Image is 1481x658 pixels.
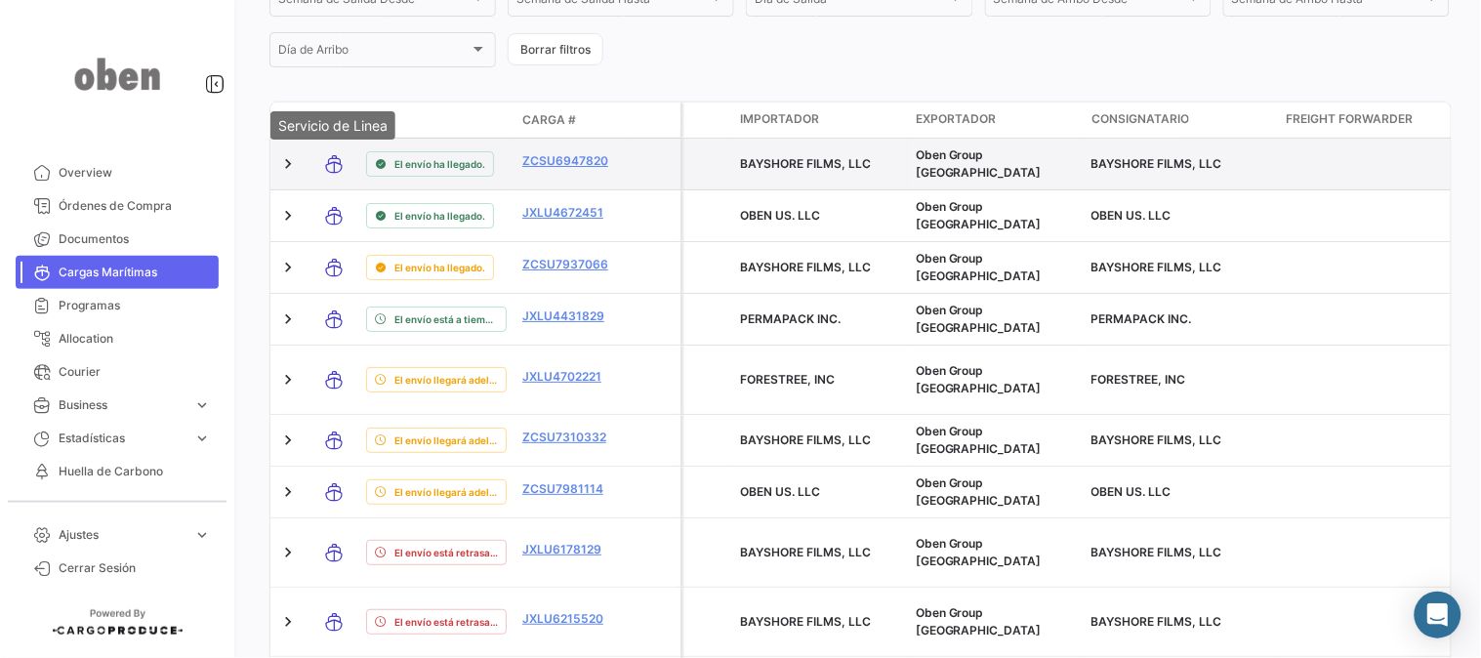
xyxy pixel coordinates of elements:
[522,152,624,170] a: ZCSU6947820
[740,110,819,128] span: Importador
[278,206,298,226] a: Expand/Collapse Row
[59,230,211,248] span: Documentos
[278,309,298,329] a: Expand/Collapse Row
[522,541,624,558] a: JXLU6178129
[358,112,514,128] datatable-header-cell: Estado de Envio
[508,33,603,65] button: Borrar filtros
[394,311,498,327] span: El envío está a tiempo.
[1091,156,1222,171] span: BAYSHORE FILMS, LLC
[916,424,1042,456] span: Oben Group Perú
[1091,432,1222,447] span: BAYSHORE FILMS, LLC
[522,111,576,129] span: Carga #
[193,430,211,447] span: expand_more
[193,526,211,544] span: expand_more
[16,256,219,289] a: Cargas Marítimas
[1091,614,1222,629] span: BAYSHORE FILMS, LLC
[1091,260,1222,274] span: BAYSHORE FILMS, LLC
[16,156,219,189] a: Overview
[59,330,211,348] span: Allocation
[683,103,732,138] datatable-header-cell: Carga Protegida
[1091,110,1189,128] span: Consignatario
[1091,484,1172,499] span: OBEN US. LLC
[522,368,624,386] a: JXLU4702221
[1084,103,1279,138] datatable-header-cell: Consignatario
[59,164,211,182] span: Overview
[59,197,211,215] span: Órdenes de Compra
[740,260,871,274] span: BAYSHORE FILMS, LLC
[16,189,219,223] a: Órdenes de Compra
[59,363,211,381] span: Courier
[16,289,219,322] a: Programas
[270,111,395,140] div: Servicio de Linea
[522,308,624,325] a: JXLU4431829
[740,545,871,559] span: BAYSHORE FILMS, LLC
[278,154,298,174] a: Expand/Collapse Row
[278,482,298,502] a: Expand/Collapse Row
[1287,110,1414,128] span: Freight Forwarder
[278,431,298,450] a: Expand/Collapse Row
[16,355,219,389] a: Courier
[916,363,1042,395] span: Oben Group Perú
[522,610,624,628] a: JXLU6215520
[522,204,624,222] a: JXLU4672451
[916,147,1042,180] span: Oben Group Perú
[59,430,185,447] span: Estadísticas
[278,46,470,60] span: Día de Arribo
[1279,103,1474,138] datatable-header-cell: Freight Forwarder
[394,432,498,448] span: El envío llegará adelantado.
[522,480,624,498] a: ZCSU7981114
[193,396,211,414] span: expand_more
[394,614,498,630] span: El envío está retrasado.
[1091,208,1172,223] span: OBEN US. LLC
[16,223,219,256] a: Documentos
[740,484,820,499] span: OBEN US. LLC
[916,536,1042,568] span: Oben Group Perú
[740,311,841,326] span: PERMAPACK INC.
[16,455,219,488] a: Huella de Carbono
[916,199,1042,231] span: Oben Group Perú
[740,432,871,447] span: BAYSHORE FILMS, LLC
[394,260,485,275] span: El envío ha llegado.
[740,614,871,629] span: BAYSHORE FILMS, LLC
[916,605,1042,637] span: Oben Group Perú
[394,156,485,172] span: El envío ha llegado.
[59,526,185,544] span: Ajustes
[394,208,485,224] span: El envío ha llegado.
[916,110,996,128] span: Exportador
[732,103,908,138] datatable-header-cell: Importador
[916,475,1042,508] span: Oben Group Perú
[916,303,1042,335] span: Oben Group Perú
[394,372,498,388] span: El envío llegará adelantado.
[1091,311,1192,326] span: PERMAPACK INC.
[740,208,820,223] span: OBEN US. LLC
[514,103,632,137] datatable-header-cell: Carga #
[740,372,835,387] span: FORESTREE, INC
[740,156,871,171] span: BAYSHORE FILMS, LLC
[394,545,498,560] span: El envío está retrasado.
[394,484,498,500] span: El envío llegará adelantado.
[59,559,211,577] span: Cerrar Sesión
[278,258,298,277] a: Expand/Collapse Row
[68,23,166,125] img: oben-logo.png
[59,463,211,480] span: Huella de Carbono
[1091,372,1186,387] span: FORESTREE, INC
[278,612,298,632] a: Expand/Collapse Row
[908,103,1084,138] datatable-header-cell: Exportador
[522,429,624,446] a: ZCSU7310332
[16,322,219,355] a: Allocation
[278,370,298,390] a: Expand/Collapse Row
[59,396,185,414] span: Business
[59,264,211,281] span: Cargas Marítimas
[522,256,624,273] a: ZCSU7937066
[278,543,298,562] a: Expand/Collapse Row
[1415,592,1461,638] div: Abrir Intercom Messenger
[59,297,211,314] span: Programas
[632,112,680,128] datatable-header-cell: Póliza
[916,251,1042,283] span: Oben Group Perú
[1091,545,1222,559] span: BAYSHORE FILMS, LLC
